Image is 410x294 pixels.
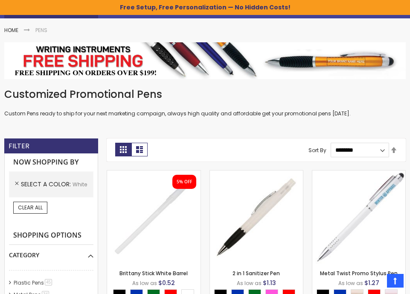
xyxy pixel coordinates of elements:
[35,26,47,34] strong: Pens
[177,179,192,185] div: 5% OFF
[237,279,262,287] span: As low as
[115,143,131,156] strong: Grid
[308,146,326,153] label: Sort By
[158,279,175,287] span: $0.52
[263,279,276,287] span: $1.13
[132,279,157,287] span: As low as
[387,274,404,288] a: Top
[9,153,93,171] strong: Now Shopping by
[21,180,73,188] span: Select A Color
[13,202,47,214] a: Clear All
[210,171,303,264] img: 2 in 1 Sanitizer Pen-White
[12,279,55,286] a: Plastic Pens45
[107,170,200,177] a: Brittany Stick White Barrel-White
[338,279,363,287] span: As low as
[9,141,29,151] strong: Filter
[320,270,398,277] a: Metal Twist Promo Stylus Pen
[233,270,280,277] a: 2 in 1 Sanitizer Pen
[107,171,200,264] img: Brittany Stick White Barrel-White
[312,171,405,264] img: Metal Twist Promo Stylus Pen-White
[18,204,43,211] span: Clear All
[45,279,52,285] span: 45
[4,42,406,79] img: Pens
[312,170,405,177] a: Metal Twist Promo Stylus Pen-White
[9,245,93,259] div: Category
[119,270,188,277] a: Brittany Stick White Barrel
[73,181,87,188] span: White
[210,170,303,177] a: 2 in 1 Sanitizer Pen-White
[4,26,18,34] a: Home
[4,88,406,101] h1: Customized Promotional Pens
[364,279,379,287] span: $1.27
[9,226,93,245] strong: Shopping Options
[4,88,406,117] div: Custom Pens ready to ship for your next marketing campaign, always high quality and affordable ge...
